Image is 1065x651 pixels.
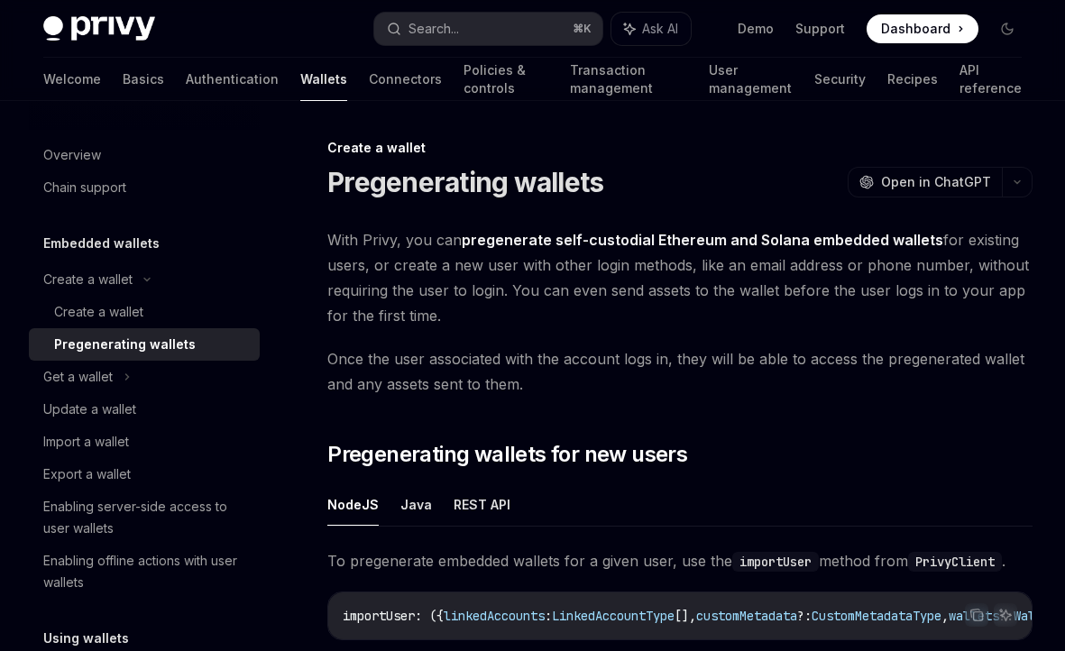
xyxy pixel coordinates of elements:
[611,13,691,45] button: Ask AI
[994,603,1017,627] button: Ask AI
[462,231,943,249] strong: pregenerate self-custodial Ethereum and Solana embedded wallets
[795,20,845,38] a: Support
[409,18,459,40] div: Search...
[993,14,1022,43] button: Toggle dark mode
[696,608,797,624] span: customMetadata
[454,483,510,526] button: REST API
[300,58,347,101] a: Wallets
[949,608,999,624] span: wallets
[327,483,379,526] button: NodeJS
[881,173,991,191] span: Open in ChatGPT
[327,139,1033,157] div: Create a wallet
[43,58,101,101] a: Welcome
[43,463,131,485] div: Export a wallet
[738,20,774,38] a: Demo
[812,608,941,624] span: CustomMetadataType
[123,58,164,101] a: Basics
[29,393,260,426] a: Update a wallet
[732,552,819,572] code: importUser
[374,13,602,45] button: Search...⌘K
[43,628,129,649] h5: Using wallets
[29,328,260,361] a: Pregenerating wallets
[965,603,988,627] button: Copy the contents from the code block
[29,491,260,545] a: Enabling server-side access to user wallets
[797,608,812,624] span: ?:
[464,58,548,101] a: Policies & controls
[327,227,1033,328] span: With Privy, you can for existing users, or create a new user with other login methods, like an em...
[881,20,950,38] span: Dashboard
[29,458,260,491] a: Export a wallet
[327,440,687,469] span: Pregenerating wallets for new users
[642,20,678,38] span: Ask AI
[552,608,675,624] span: LinkedAccountType
[43,16,155,41] img: dark logo
[327,346,1033,397] span: Once the user associated with the account logs in, they will be able to access the pregenerated w...
[709,58,793,101] a: User management
[43,496,249,539] div: Enabling server-side access to user wallets
[573,22,592,36] span: ⌘ K
[54,301,143,323] div: Create a wallet
[570,58,687,101] a: Transaction management
[959,58,1022,101] a: API reference
[43,177,126,198] div: Chain support
[343,608,415,624] span: importUser
[43,269,133,290] div: Create a wallet
[54,334,196,355] div: Pregenerating wallets
[43,233,160,254] h5: Embedded wallets
[814,58,866,101] a: Security
[444,608,545,624] span: linkedAccounts
[327,166,603,198] h1: Pregenerating wallets
[29,296,260,328] a: Create a wallet
[415,608,444,624] span: : ({
[400,483,432,526] button: Java
[29,139,260,171] a: Overview
[675,608,696,624] span: [],
[941,608,949,624] span: ,
[908,552,1002,572] code: PrivyClient
[369,58,442,101] a: Connectors
[43,399,136,420] div: Update a wallet
[29,171,260,204] a: Chain support
[848,167,1002,197] button: Open in ChatGPT
[43,144,101,166] div: Overview
[43,366,113,388] div: Get a wallet
[29,545,260,599] a: Enabling offline actions with user wallets
[43,550,249,593] div: Enabling offline actions with user wallets
[43,431,129,453] div: Import a wallet
[887,58,938,101] a: Recipes
[327,548,1033,573] span: To pregenerate embedded wallets for a given user, use the method from .
[545,608,552,624] span: :
[867,14,978,43] a: Dashboard
[186,58,279,101] a: Authentication
[29,426,260,458] a: Import a wallet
